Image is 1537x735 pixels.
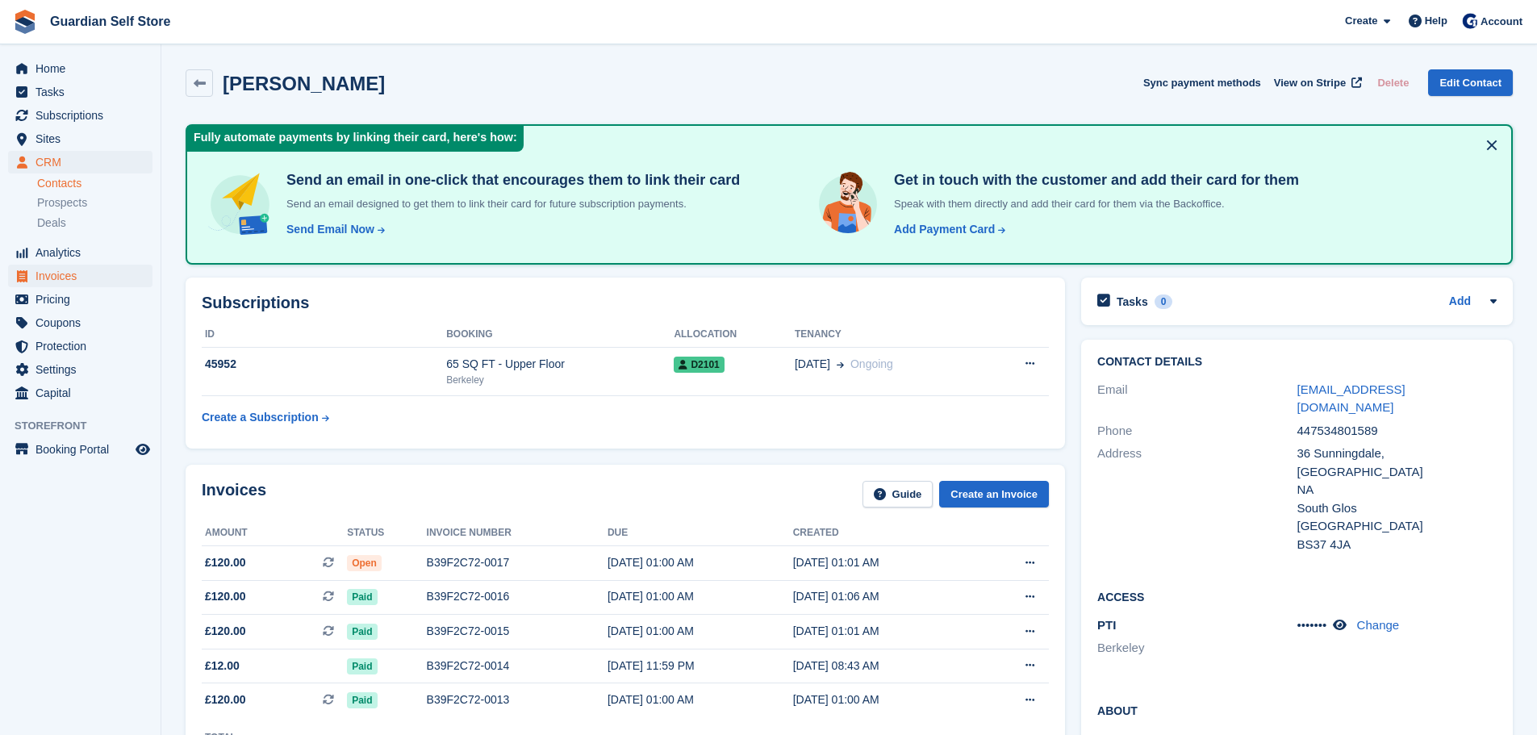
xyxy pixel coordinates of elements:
a: Create an Invoice [939,481,1049,507]
th: Booking [446,322,674,348]
div: 36 Sunningdale,[GEOGRAPHIC_DATA] [1297,445,1497,481]
img: send-email-b5881ef4c8f827a638e46e229e590028c7e36e3a6c99d2365469aff88783de13.svg [207,171,274,238]
span: View on Stripe [1274,75,1346,91]
img: stora-icon-8386f47178a22dfd0bd8f6a31ec36ba5ce8667c1dd55bd0f319d3a0aa187defe.svg [13,10,37,34]
a: View on Stripe [1268,69,1365,96]
span: Paid [347,589,377,605]
a: menu [8,127,152,150]
span: CRM [36,151,132,173]
div: BS37 4JA [1297,536,1497,554]
span: D2101 [674,357,724,373]
div: Address [1097,445,1297,553]
div: [DATE] 01:01 AM [793,554,977,571]
div: South Glos [1297,499,1497,518]
span: Home [36,57,132,80]
h2: About [1097,702,1497,718]
a: Guide [862,481,933,507]
p: Speak with them directly and add their card for them via the Backoffice. [888,196,1299,212]
span: £120.00 [205,588,246,605]
div: [DATE] 01:06 AM [793,588,977,605]
div: B39F2C72-0016 [427,588,608,605]
a: menu [8,438,152,461]
span: Prospects [37,195,87,211]
span: Tasks [36,81,132,103]
h2: [PERSON_NAME] [223,73,385,94]
div: [DATE] 08:43 AM [793,658,977,674]
div: B39F2C72-0013 [427,691,608,708]
a: menu [8,311,152,334]
div: Add Payment Card [894,221,995,238]
span: Sites [36,127,132,150]
div: [DATE] 01:01 AM [793,623,977,640]
div: [DATE] 01:00 AM [608,623,793,640]
div: Email [1097,381,1297,417]
span: ••••••• [1297,618,1327,632]
span: Storefront [15,418,161,434]
span: Pricing [36,288,132,311]
span: £120.00 [205,554,246,571]
span: Help [1425,13,1447,29]
span: Subscriptions [36,104,132,127]
a: menu [8,104,152,127]
a: menu [8,335,152,357]
h2: Tasks [1117,294,1148,309]
div: B39F2C72-0017 [427,554,608,571]
img: Tom Scott [1462,13,1478,29]
span: Paid [347,658,377,674]
a: menu [8,288,152,311]
button: Sync payment methods [1143,69,1261,96]
span: Protection [36,335,132,357]
a: menu [8,265,152,287]
span: £120.00 [205,691,246,708]
span: Invoices [36,265,132,287]
th: Tenancy [795,322,984,348]
li: Berkeley [1097,639,1297,658]
p: Send an email designed to get them to link their card for future subscription payments. [280,196,740,212]
span: Deals [37,215,66,231]
span: Analytics [36,241,132,264]
div: Phone [1097,422,1297,441]
div: [DATE] 01:00 AM [608,554,793,571]
th: Amount [202,520,347,546]
h2: Invoices [202,481,266,507]
div: 65 SQ FT - Upper Floor [446,356,674,373]
th: Due [608,520,793,546]
div: NA [1297,481,1497,499]
div: B39F2C72-0014 [427,658,608,674]
a: Preview store [133,440,152,459]
a: menu [8,241,152,264]
div: [DATE] 01:00 AM [608,588,793,605]
a: Guardian Self Store [44,8,177,35]
h2: Access [1097,588,1497,604]
h2: Contact Details [1097,356,1497,369]
h4: Get in touch with the customer and add their card for them [888,171,1299,190]
th: Invoice number [427,520,608,546]
img: get-in-touch-e3e95b6451f4e49772a6039d3abdde126589d6f45a760754adfa51be33bf0f70.svg [815,171,881,237]
h2: Subscriptions [202,294,1049,312]
a: Edit Contact [1428,69,1513,96]
button: Delete [1371,69,1415,96]
span: £12.00 [205,658,240,674]
a: Contacts [37,176,152,191]
th: Status [347,520,426,546]
a: menu [8,358,152,381]
a: menu [8,382,152,404]
th: ID [202,322,446,348]
span: Paid [347,692,377,708]
span: [DATE] [795,356,830,373]
div: [GEOGRAPHIC_DATA] [1297,517,1497,536]
span: Coupons [36,311,132,334]
div: [DATE] 11:59 PM [608,658,793,674]
span: Account [1481,14,1522,30]
div: Fully automate payments by linking their card, here's how: [187,126,524,152]
span: Ongoing [850,357,893,370]
span: Open [347,555,382,571]
div: Create a Subscription [202,409,319,426]
div: 45952 [202,356,446,373]
a: Deals [37,215,152,232]
span: Booking Portal [36,438,132,461]
th: Allocation [674,322,795,348]
span: Create [1345,13,1377,29]
a: menu [8,151,152,173]
span: PTI [1097,618,1116,632]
